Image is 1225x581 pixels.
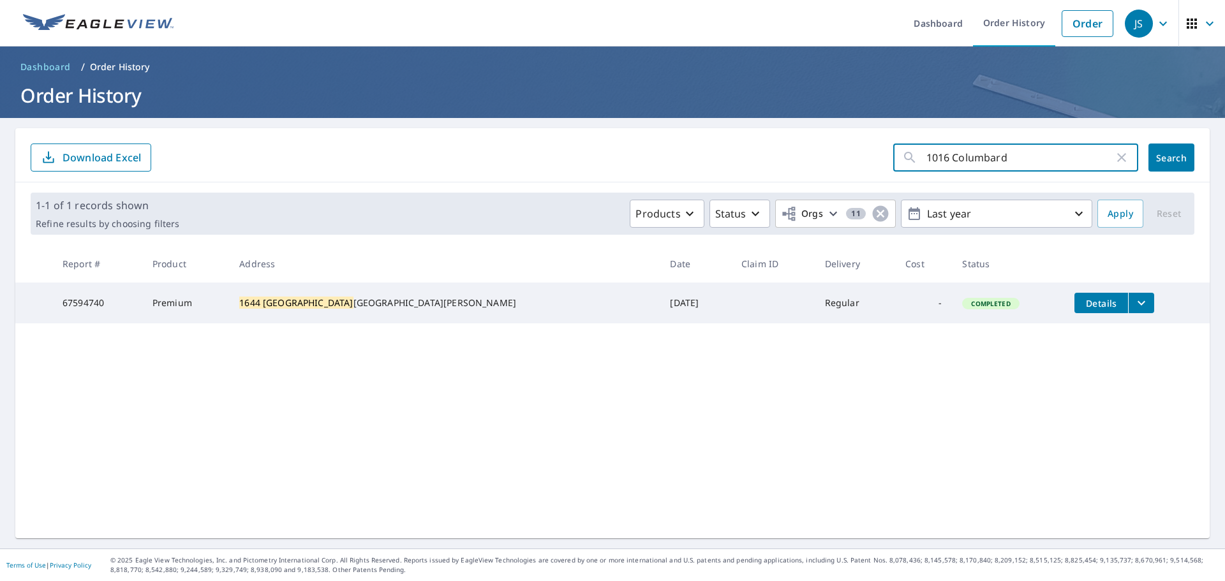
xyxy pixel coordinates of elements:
[1125,10,1153,38] div: JS
[1108,206,1133,222] span: Apply
[229,245,660,283] th: Address
[775,200,896,228] button: Orgs11
[715,206,746,221] p: Status
[1148,143,1194,172] button: Search
[20,61,71,73] span: Dashboard
[15,57,1210,77] nav: breadcrumb
[36,218,179,230] p: Refine results by choosing filters
[50,561,91,570] a: Privacy Policy
[926,140,1114,175] input: Address, Report #, Claim ID, etc.
[90,61,150,73] p: Order History
[815,283,895,323] td: Regular
[660,283,731,323] td: [DATE]
[23,14,174,33] img: EV Logo
[52,283,142,323] td: 67594740
[630,200,704,228] button: Products
[846,209,866,218] span: 11
[110,555,1219,575] p: © 2025 Eagle View Technologies, Inc. and Pictometry International Corp. All Rights Reserved. Repo...
[901,200,1092,228] button: Last year
[81,59,85,75] li: /
[31,143,151,172] button: Download Excel
[36,198,179,213] p: 1-1 of 1 records shown
[1082,297,1120,309] span: Details
[52,245,142,283] th: Report #
[895,245,952,283] th: Cost
[239,297,353,309] mark: 1644 [GEOGRAPHIC_DATA]
[731,245,815,283] th: Claim ID
[142,283,229,323] td: Premium
[815,245,895,283] th: Delivery
[635,206,680,221] p: Products
[895,283,952,323] td: -
[1159,152,1184,164] span: Search
[1062,10,1113,37] a: Order
[1097,200,1143,228] button: Apply
[781,206,824,222] span: Orgs
[142,245,229,283] th: Product
[1128,293,1154,313] button: filesDropdownBtn-67594740
[660,245,731,283] th: Date
[15,57,76,77] a: Dashboard
[963,299,1018,308] span: Completed
[6,561,91,569] p: |
[6,561,46,570] a: Terms of Use
[922,203,1071,225] p: Last year
[709,200,770,228] button: Status
[952,245,1064,283] th: Status
[239,297,650,309] div: [GEOGRAPHIC_DATA][PERSON_NAME]
[63,151,141,165] p: Download Excel
[1074,293,1128,313] button: detailsBtn-67594740
[15,82,1210,108] h1: Order History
